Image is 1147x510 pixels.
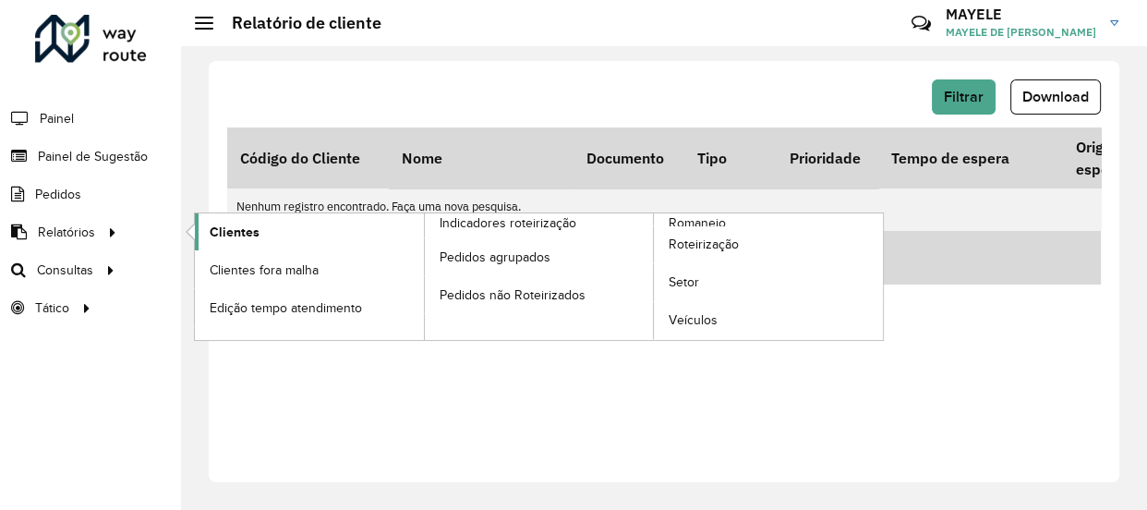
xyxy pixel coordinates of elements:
a: Pedidos não Roteirizados [425,276,654,313]
a: Contato Rápido [901,4,941,43]
button: Filtrar [932,79,996,115]
span: Veículos [669,310,718,330]
span: Pedidos [35,185,81,204]
span: Tático [35,298,69,318]
span: Clientes [210,223,260,242]
span: Download [1022,89,1089,104]
th: Código do Cliente [227,127,389,188]
button: Download [1010,79,1101,115]
span: Filtrar [944,89,984,104]
span: Indicadores roteirização [440,213,576,233]
a: Romaneio [425,213,884,340]
a: Roteirização [654,226,883,263]
th: Tempo de espera [878,127,1063,188]
th: Prioridade [777,127,878,188]
a: Indicadores roteirização [195,213,654,340]
span: Edição tempo atendimento [210,298,362,318]
th: Nome [389,127,573,188]
h2: Relatório de cliente [213,13,381,33]
a: Clientes [195,213,424,250]
a: Pedidos agrupados [425,238,654,275]
span: Romaneio [669,213,726,233]
a: Setor [654,264,883,301]
a: Clientes fora malha [195,251,424,288]
th: Tipo [684,127,777,188]
span: Setor [669,273,699,292]
span: Painel de Sugestão [38,147,148,166]
span: Consultas [37,261,93,280]
a: Edição tempo atendimento [195,289,424,326]
span: Pedidos agrupados [440,248,550,267]
h3: MAYELE [946,6,1096,23]
span: Relatórios [38,223,95,242]
span: Clientes fora malha [210,261,319,280]
span: Painel [40,109,74,128]
span: MAYELE DE [PERSON_NAME] [946,24,1096,41]
span: Pedidos não Roteirizados [440,285,586,305]
a: Veículos [654,302,883,339]
span: Roteirização [669,235,739,254]
th: Documento [573,127,684,188]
